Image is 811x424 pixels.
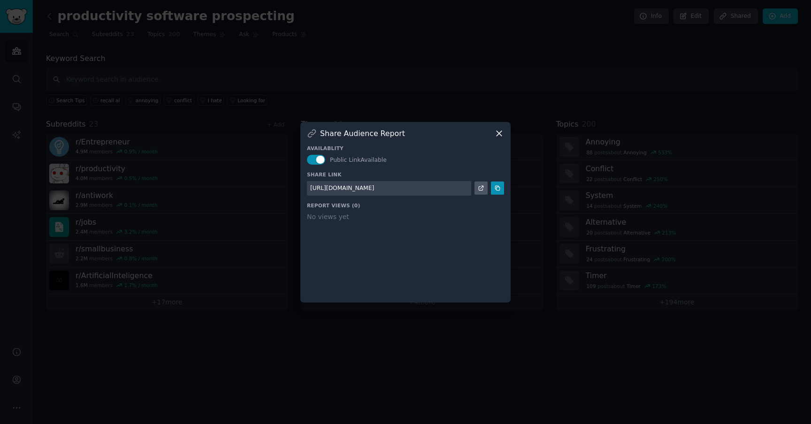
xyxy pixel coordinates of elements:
h3: Share Audience Report [320,129,405,138]
h3: Share Link [307,171,504,178]
h3: Availablity [307,145,504,151]
span: Public Link Available [330,157,387,163]
h3: Report Views ( 0 ) [307,202,504,209]
div: [URL][DOMAIN_NAME] [310,184,374,193]
div: No views yet [307,212,504,222]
